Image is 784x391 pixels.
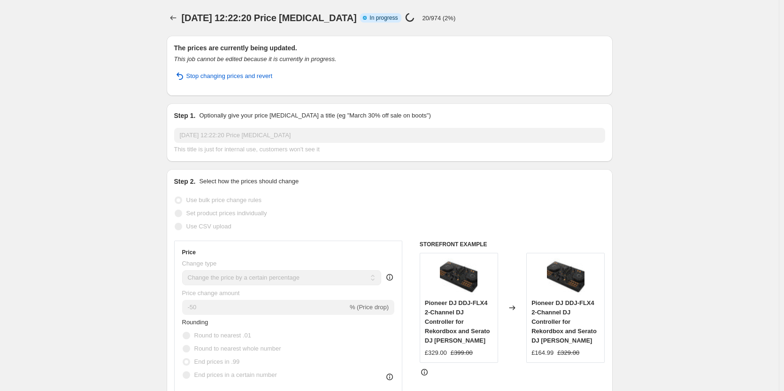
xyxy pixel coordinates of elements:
[182,249,196,256] h3: Price
[167,11,180,24] button: Price change jobs
[169,69,278,84] button: Stop changing prices and revert
[547,258,584,296] img: 1960260_80x.jpg
[174,177,196,186] h2: Step 2.
[385,273,394,282] div: help
[194,371,277,378] span: End prices in a certain number
[174,43,605,53] h2: The prices are currently being updated.
[425,299,490,344] span: Pioneer DJ DDJ-FLX4 2-Channel DJ Controller for Rekordbox and Serato DJ [PERSON_NAME]
[199,177,299,186] p: Select how the prices should change
[350,304,389,311] span: % (Price drop)
[557,348,579,358] strike: £329.00
[174,111,196,120] h2: Step 1.
[174,55,337,63] i: This job cannot be edited because it is currently in progress.
[440,258,477,296] img: 1960260_80x.jpg
[182,260,217,267] span: Change type
[186,71,273,81] span: Stop changing prices and revert
[182,300,348,315] input: -15
[174,128,605,143] input: 30% off holiday sale
[451,348,473,358] strike: £399.00
[194,345,281,352] span: Round to nearest whole number
[199,111,430,120] p: Optionally give your price [MEDICAL_DATA] a title (eg "March 30% off sale on boots")
[186,223,231,230] span: Use CSV upload
[182,289,240,297] span: Price change amount
[422,15,455,22] p: 20/974 (2%)
[531,299,597,344] span: Pioneer DJ DDJ-FLX4 2-Channel DJ Controller for Rekordbox and Serato DJ [PERSON_NAME]
[369,14,398,22] span: In progress
[425,348,447,358] div: £329.00
[194,358,240,365] span: End prices in .99
[186,210,267,217] span: Set product prices individually
[174,146,320,153] span: This title is just for internal use, customers won't see it
[420,241,605,248] h6: STOREFRONT EXAMPLE
[194,332,251,339] span: Round to nearest .01
[182,13,357,23] span: [DATE] 12:22:20 Price [MEDICAL_DATA]
[186,196,261,203] span: Use bulk price change rules
[531,348,553,358] div: £164.99
[182,319,208,326] span: Rounding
